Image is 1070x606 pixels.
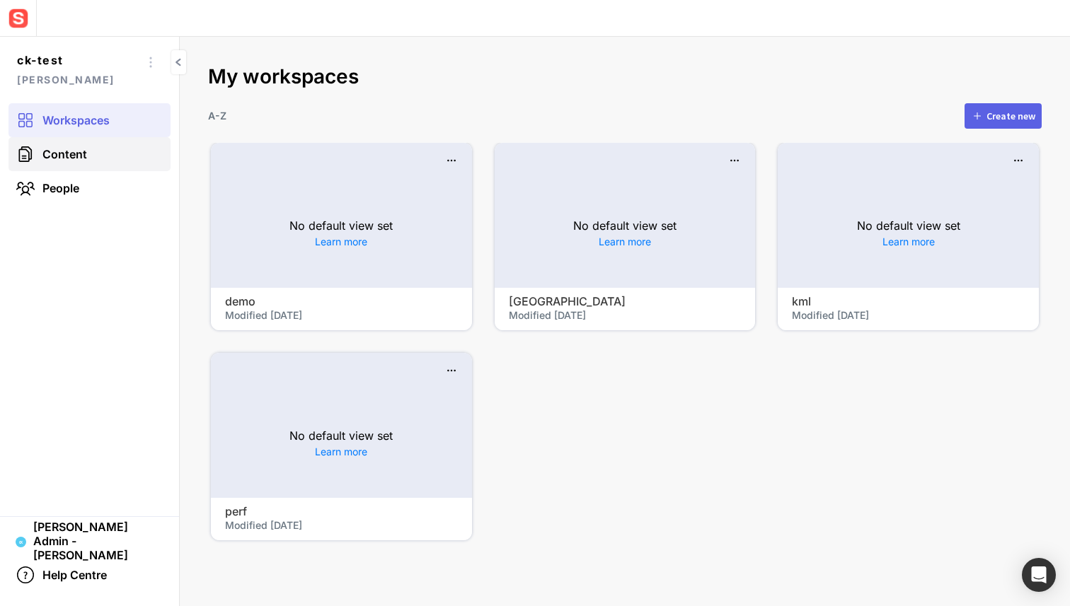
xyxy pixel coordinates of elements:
[965,103,1042,129] button: Create new
[8,171,171,205] a: People
[33,520,163,562] span: [PERSON_NAME] Admin - [PERSON_NAME]
[208,108,226,123] p: A-Z
[225,505,404,518] h4: perf
[225,519,302,531] span: Modified [DATE]
[509,309,586,321] span: Modified [DATE]
[509,295,688,308] h4: [GEOGRAPHIC_DATA]
[882,234,935,249] a: Learn more
[986,111,1035,121] div: Create new
[208,65,1042,89] h2: My workspaces
[289,427,393,444] p: No default view set
[792,295,971,308] h4: kml
[857,217,960,234] p: No default view set
[1022,558,1056,592] div: Open Intercom Messenger
[225,309,302,321] span: Modified [DATE]
[42,113,110,127] span: Workspaces
[42,147,87,161] span: Content
[17,51,139,70] span: ck-test
[8,103,171,137] a: Workspaces
[42,181,79,195] span: People
[8,558,171,592] a: Help Centre
[17,70,139,89] span: [PERSON_NAME]
[573,217,677,234] p: No default view set
[8,137,171,171] a: Content
[6,6,31,31] img: sensat
[315,234,367,249] a: Learn more
[289,217,393,234] p: No default view set
[599,234,651,249] a: Learn more
[315,444,367,459] a: Learn more
[792,309,869,321] span: Modified [DATE]
[225,295,404,308] h4: demo
[42,568,107,582] span: Help Centre
[19,540,24,545] text: CK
